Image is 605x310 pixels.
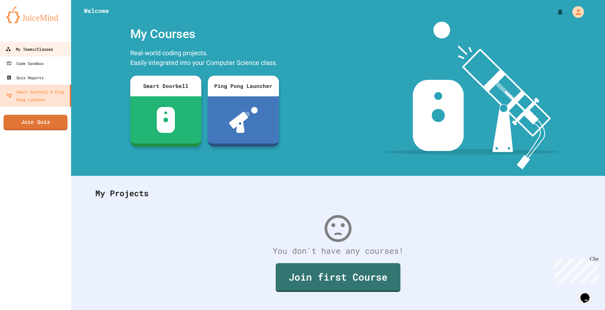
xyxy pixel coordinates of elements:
[6,74,44,81] div: Quiz Reports
[578,284,599,304] iframe: chat widget
[6,59,44,67] div: Code Sandbox
[127,22,282,47] div: My Courses
[276,263,400,292] a: Join first Course
[6,88,67,103] div: Smart Doorbell & Ping Pong Launcher
[89,245,587,257] div: You don't have any courses!
[157,107,175,133] img: sdb-white.svg
[5,45,53,53] div: My Teams/Classes
[551,256,599,283] iframe: chat widget
[6,6,65,23] img: logo-orange.svg
[3,3,45,41] div: Chat with us now!Close
[89,181,587,206] div: My Projects
[566,5,586,19] div: My Account
[385,22,558,169] img: banner-image-my-projects.png
[130,76,201,96] div: Smart Doorbell
[208,76,279,96] div: Ping Pong Launcher
[229,107,258,133] img: ppl-with-ball.png
[127,47,282,71] div: Real-world coding projects. Easily integrated into your Computer Science class.
[544,6,566,17] div: My Notifications
[4,115,68,130] a: Join Quiz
